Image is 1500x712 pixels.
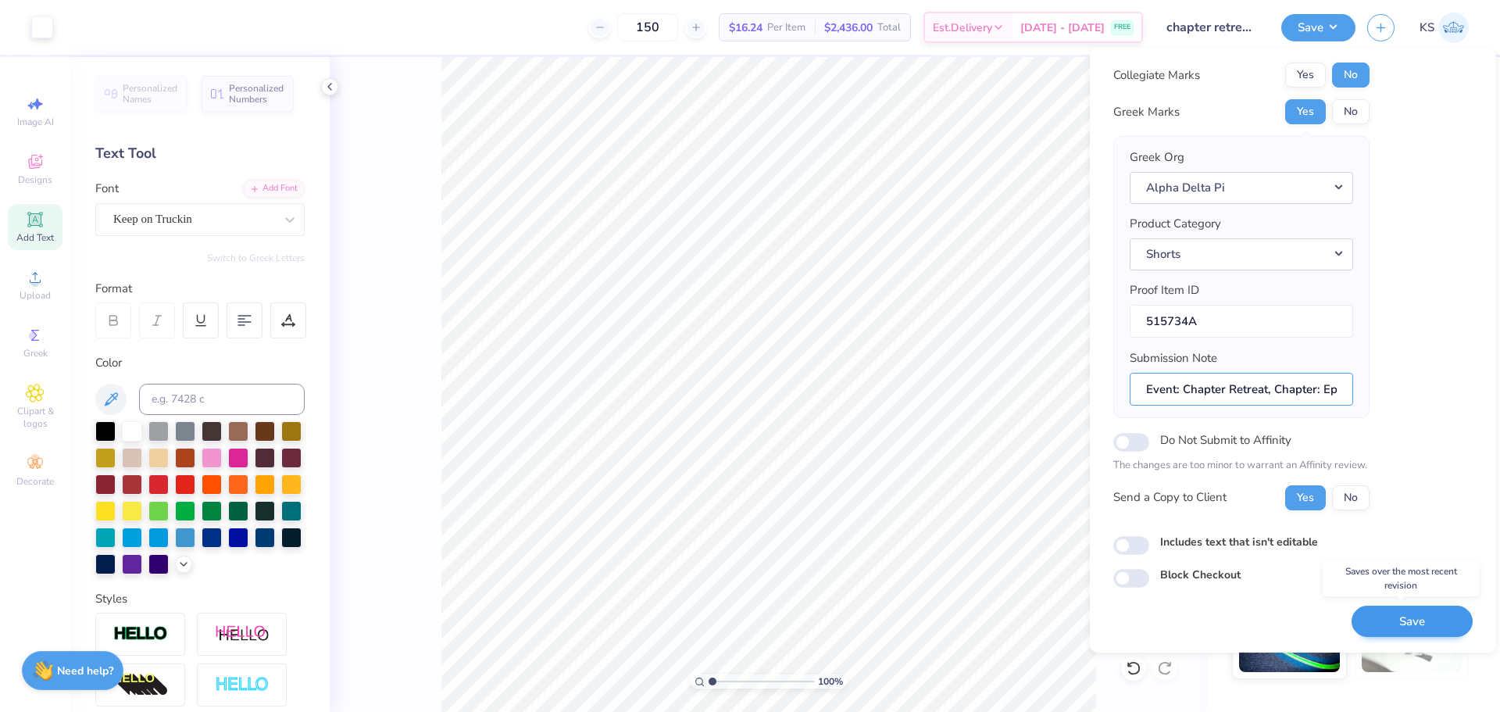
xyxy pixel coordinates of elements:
span: Personalized Numbers [229,83,284,105]
span: $2,436.00 [824,20,873,36]
span: [DATE] - [DATE] [1020,20,1105,36]
label: Block Checkout [1160,567,1241,583]
span: Image AI [17,116,54,128]
button: No [1332,63,1370,88]
span: Total [877,20,901,36]
div: Color [95,354,305,372]
input: e.g. 7428 c [139,384,305,415]
label: Font [95,180,119,198]
span: KS [1420,19,1434,37]
button: No [1332,485,1370,510]
span: Greek [23,347,48,360]
button: Yes [1285,63,1326,88]
div: Greek Marks [1113,103,1180,121]
button: Yes [1285,485,1326,510]
span: Add Text [16,231,54,244]
strong: Need help? [57,664,113,678]
span: 100 % [818,674,843,689]
span: Est. Delivery [933,20,992,36]
button: Switch to Greek Letters [207,252,305,264]
div: Send a Copy to Client [1113,488,1227,506]
a: KS [1420,13,1469,43]
label: Includes text that isn't editable [1160,534,1318,550]
div: Styles [95,590,305,608]
img: Kath Sales [1438,13,1469,43]
label: Do Not Submit to Affinity [1160,430,1291,450]
span: $16.24 [729,20,762,36]
p: The changes are too minor to warrant an Affinity review. [1113,458,1370,474]
div: Collegiate Marks [1113,66,1200,84]
span: Personalized Names [123,83,178,105]
label: Greek Org [1130,148,1184,166]
span: Upload [20,289,51,302]
button: Save [1281,14,1355,41]
button: No [1332,99,1370,124]
img: Shadow [215,624,270,644]
span: FREE [1114,22,1130,33]
label: Proof Item ID [1130,281,1199,299]
img: 3d Illusion [113,673,168,698]
button: Save [1352,606,1473,638]
div: Saves over the most recent revision [1323,560,1479,596]
button: Shorts [1130,238,1353,270]
div: Text Tool [95,143,305,164]
span: Clipart & logos [8,405,62,430]
div: Format [95,280,306,298]
span: Designs [18,174,52,186]
button: Yes [1285,99,1326,124]
img: Negative Space [215,676,270,694]
input: Add a note for Affinity [1130,373,1353,406]
img: Stroke [113,625,168,643]
button: Alpha Delta Pi [1130,172,1353,204]
div: Add Font [243,180,305,198]
input: – – [617,13,678,41]
label: Product Category [1130,215,1221,233]
span: Per Item [767,20,805,36]
label: Submission Note [1130,349,1217,367]
input: Untitled Design [1155,12,1270,43]
span: Decorate [16,475,54,488]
